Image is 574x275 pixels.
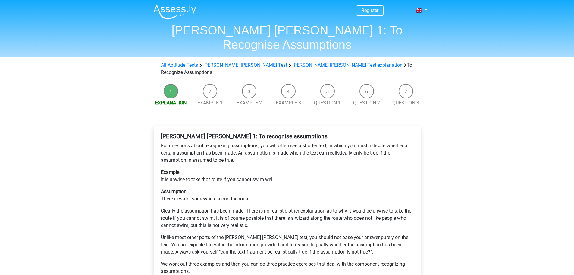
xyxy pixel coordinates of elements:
[161,188,413,203] p: There is water somewhere along the route
[153,5,196,19] img: Assessly
[161,62,198,68] a: All Aptitude Tests
[361,8,378,13] a: Register
[161,234,413,256] p: Unlike most other parts of the [PERSON_NAME] [PERSON_NAME] test, you should not base your answer ...
[161,261,413,275] p: We work out three examples and then you can do three practice exercises that deal with the compon...
[237,100,262,106] a: Example 2
[293,62,403,68] a: [PERSON_NAME] [PERSON_NAME] Test explanation
[203,62,287,68] a: [PERSON_NAME] [PERSON_NAME] Test
[161,169,179,175] b: Example
[161,207,413,229] p: Clearly the assumption has been made. There is no realistic other explanation as to why it would ...
[158,62,416,76] div: To Recognize Assumptions
[155,100,187,106] a: Explanation
[197,100,223,106] a: Example 1
[161,133,328,140] b: [PERSON_NAME] [PERSON_NAME] 1: To recognise assumptions
[353,100,380,106] a: Question 2
[392,100,419,106] a: Question 3
[276,100,301,106] a: Example 3
[314,100,341,106] a: Question 1
[161,169,413,183] p: It is unwise to take that route if you cannot swim well.
[149,23,426,52] h1: [PERSON_NAME] [PERSON_NAME] 1: To Recognise Assumptions
[161,142,413,164] p: For questions about recognizing assumptions, you will often see a shorter text, in which you must...
[161,189,187,194] b: Assumption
